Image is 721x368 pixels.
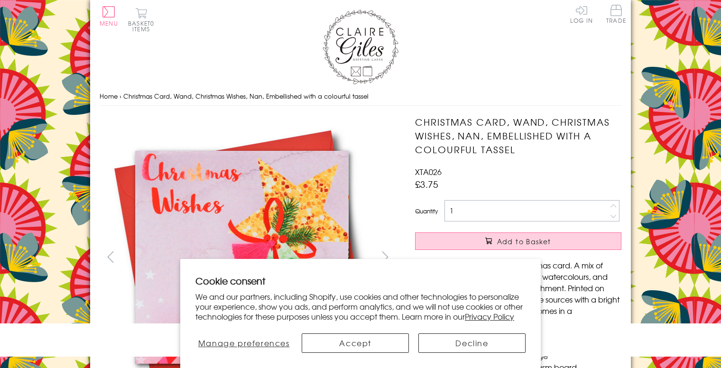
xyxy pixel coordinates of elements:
p: We and our partners, including Shopify, use cookies and other technologies to personalize your ex... [195,292,526,321]
img: Claire Giles Greetings Cards [323,9,398,84]
span: £3.75 [415,177,438,191]
h2: Cookie consent [195,274,526,287]
span: › [120,92,121,101]
a: Log In [570,5,593,23]
button: Decline [418,333,526,353]
span: Christmas Card, Wand, Christmas Wishes, Nan, Embellished with a colourful tassel [123,92,369,101]
h1: Christmas Card, Wand, Christmas Wishes, Nan, Embellished with a colourful tassel [415,115,621,156]
button: Manage preferences [195,333,292,353]
label: Quantity [415,207,438,215]
span: Add to Basket [497,237,551,246]
span: XTA026 [415,166,442,177]
button: prev [100,246,121,267]
a: Trade [606,5,626,25]
button: Menu [100,6,118,26]
button: Accept [302,333,409,353]
button: Basket0 items [128,8,154,32]
a: Home [100,92,118,101]
span: Manage preferences [198,337,290,349]
button: next [375,246,396,267]
span: 0 items [132,19,154,33]
a: Privacy Policy [465,311,514,322]
nav: breadcrumbs [100,87,621,106]
span: Menu [100,19,118,28]
span: Trade [606,5,626,23]
button: Add to Basket [415,232,621,250]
